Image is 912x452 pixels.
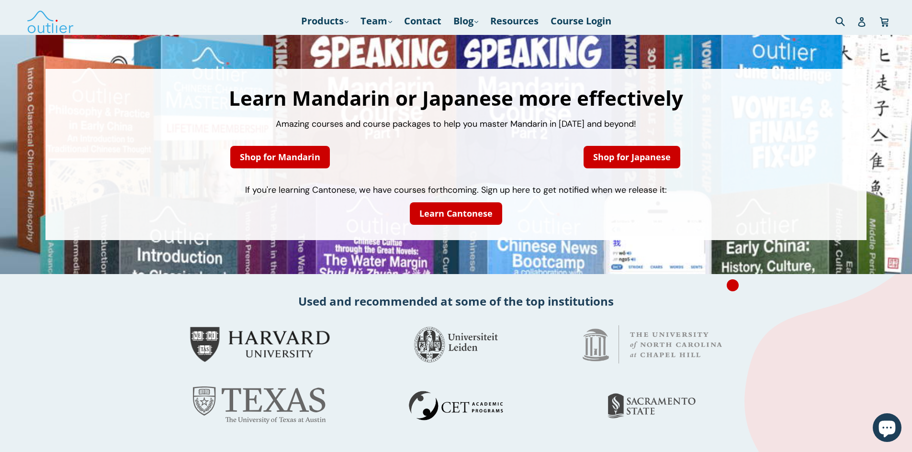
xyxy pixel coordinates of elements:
[230,146,330,168] a: Shop for Mandarin
[546,12,616,30] a: Course Login
[410,202,502,225] a: Learn Cantonese
[276,118,636,130] span: Amazing courses and course packages to help you master Mandarin in [DATE] and beyond!
[485,12,543,30] a: Resources
[55,88,857,108] h1: Learn Mandarin or Japanese more effectively
[245,184,667,196] span: If you're learning Cantonese, we have courses forthcoming. Sign up here to get notified when we r...
[449,12,483,30] a: Blog
[870,413,904,444] inbox-online-store-chat: Shopify online store chat
[296,12,353,30] a: Products
[26,7,74,35] img: Outlier Linguistics
[399,12,446,30] a: Contact
[356,12,397,30] a: Team
[584,146,680,168] a: Shop for Japanese
[833,11,859,31] input: Search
